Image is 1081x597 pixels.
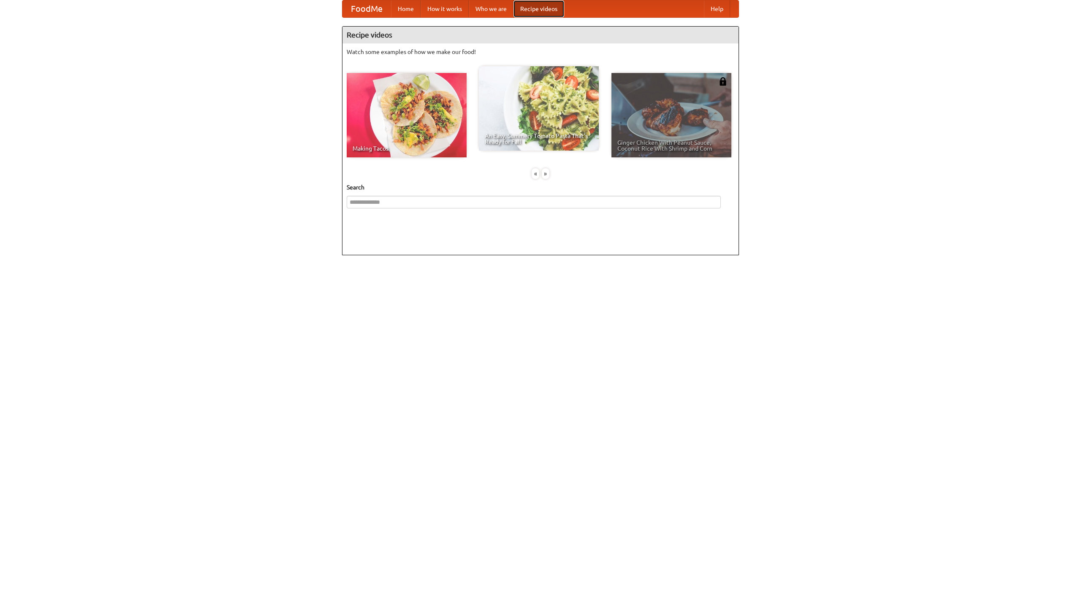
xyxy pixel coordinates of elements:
div: » [542,168,549,179]
a: Recipe videos [513,0,564,17]
a: FoodMe [342,0,391,17]
span: An Easy, Summery Tomato Pasta That's Ready for Fall [485,133,593,145]
a: Making Tacos [347,73,467,157]
a: How it works [421,0,469,17]
img: 483408.png [719,77,727,86]
span: Making Tacos [353,146,461,151]
a: Help [704,0,730,17]
p: Watch some examples of how we make our food! [347,48,734,56]
h5: Search [347,183,734,192]
a: Home [391,0,421,17]
a: An Easy, Summery Tomato Pasta That's Ready for Fall [479,66,599,151]
h4: Recipe videos [342,27,739,43]
div: « [532,168,539,179]
a: Who we are [469,0,513,17]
